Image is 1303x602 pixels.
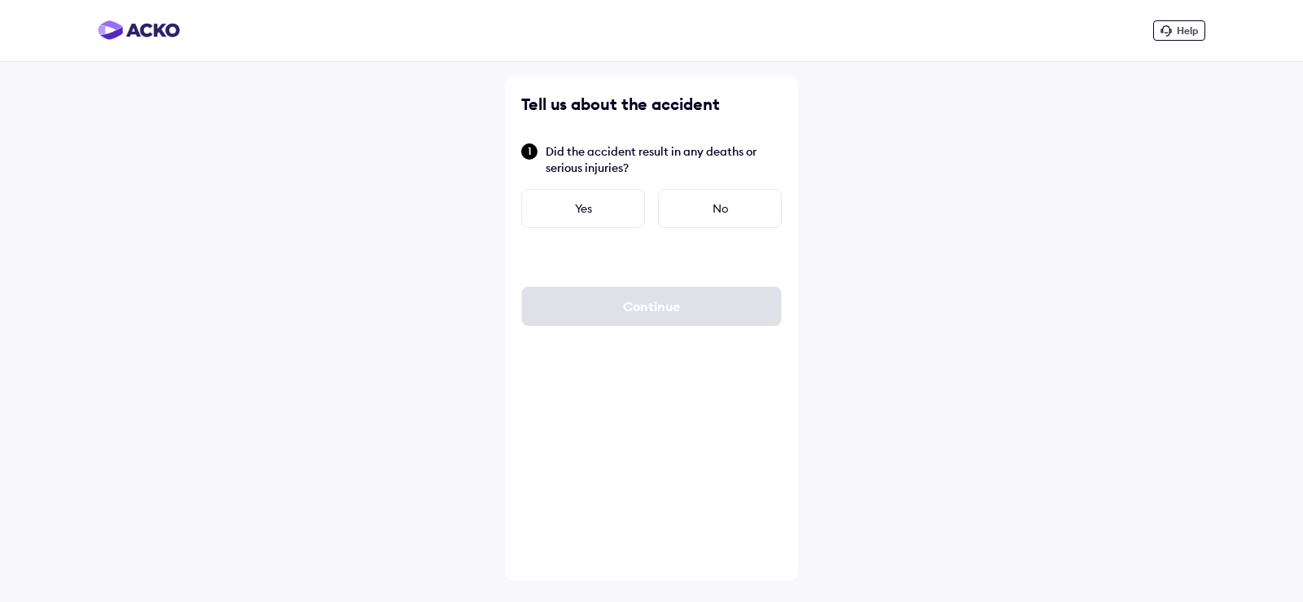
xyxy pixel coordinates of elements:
[521,189,645,228] div: Yes
[546,143,782,176] span: Did the accident result in any deaths or serious injuries?
[98,20,180,40] img: horizontal-gradient.png
[1177,24,1198,37] span: Help
[658,189,782,228] div: No
[521,93,782,116] div: Tell us about the accident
